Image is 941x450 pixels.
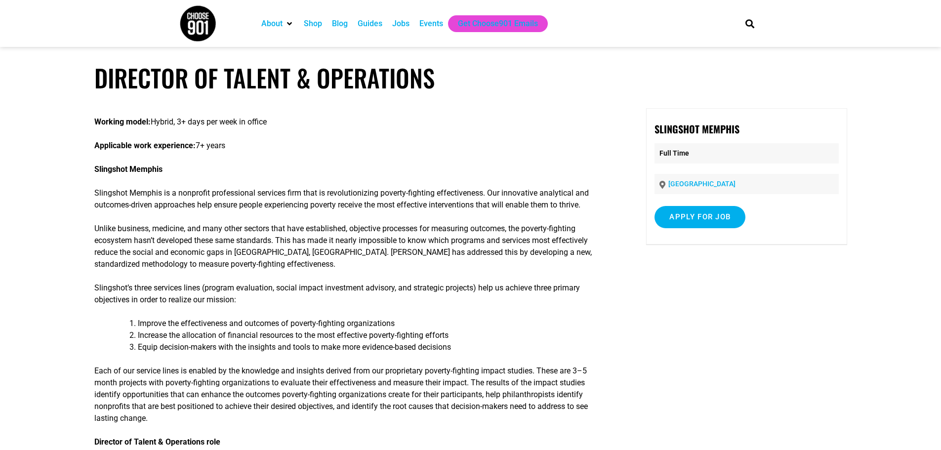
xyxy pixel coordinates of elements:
[94,437,220,447] strong: Director of Talent & Operations role
[668,180,736,188] a: [GEOGRAPHIC_DATA]
[94,282,609,306] p: Slingshot’s three services lines (program evaluation, social impact investment advisory, and stra...
[655,122,739,136] strong: Slingshot Memphis
[138,318,609,329] li: Improve the effectiveness and outcomes of poverty-fighting organizations
[94,164,163,174] strong: Slingshot Memphis
[358,18,382,30] a: Guides
[94,365,609,424] p: Each of our service lines is enabled by the knowledge and insights derived from our proprietary p...
[332,18,348,30] a: Blog
[304,18,322,30] a: Shop
[256,15,729,32] nav: Main nav
[94,141,196,150] strong: Applicable work experience:
[138,329,609,341] li: Increase the allocation of financial resources to the most effective poverty-fighting efforts
[392,18,409,30] a: Jobs
[419,18,443,30] a: Events
[261,18,283,30] a: About
[94,117,151,126] strong: Working model:
[94,116,609,128] p: Hybrid, 3+ days per week in office
[94,63,847,92] h1: Director of Talent & Operations
[94,187,609,211] p: Slingshot Memphis is a nonprofit professional services firm that is revolutionizing poverty-fight...
[94,140,609,152] p: 7+ years
[458,18,538,30] a: Get Choose901 Emails
[256,15,299,32] div: About
[655,206,745,228] input: Apply for job
[741,15,758,32] div: Search
[138,341,609,353] li: Equip decision-makers with the insights and tools to make more evidence-based decisions
[655,143,838,164] p: Full Time
[94,223,609,270] p: Unlike business, medicine, and many other sectors that have established, objective processes for ...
